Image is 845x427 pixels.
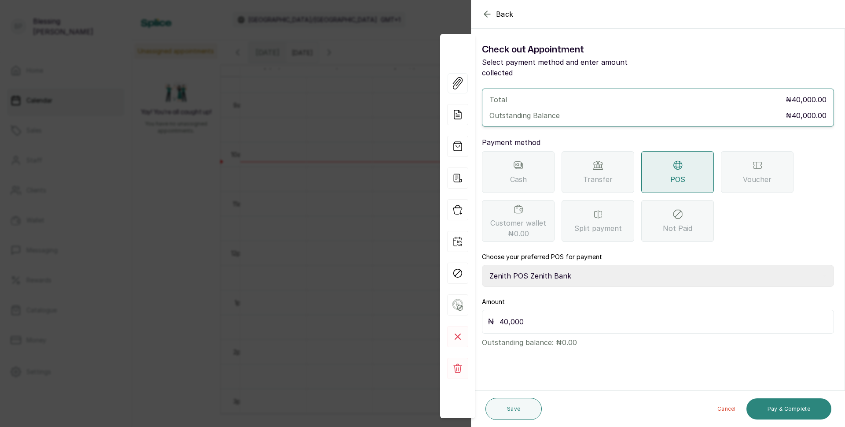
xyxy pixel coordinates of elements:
[482,43,658,57] h1: Check out Appointment
[496,9,514,19] span: Back
[482,137,834,148] p: Payment method
[488,316,494,328] p: ₦
[489,110,560,121] p: Outstanding Balance
[490,218,546,239] span: Customer wallet
[746,398,831,420] button: Pay & Complete
[663,223,692,234] span: Not Paid
[743,174,772,185] span: Voucher
[482,334,834,348] p: Outstanding balance: ₦0.00
[786,110,827,121] p: ₦40,000.00
[482,297,505,306] label: Amount
[510,174,527,185] span: Cash
[710,398,743,420] button: Cancel
[482,9,514,19] button: Back
[482,252,602,261] label: Choose your preferred POS for payment
[500,316,828,328] input: 20,000
[482,57,658,78] p: Select payment method and enter amount collected
[786,94,827,105] p: ₦40,000.00
[670,174,685,185] span: POS
[489,94,507,105] p: Total
[485,398,542,420] button: Save
[574,223,622,234] span: Split payment
[508,228,529,239] span: ₦0.00
[583,174,613,185] span: Transfer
